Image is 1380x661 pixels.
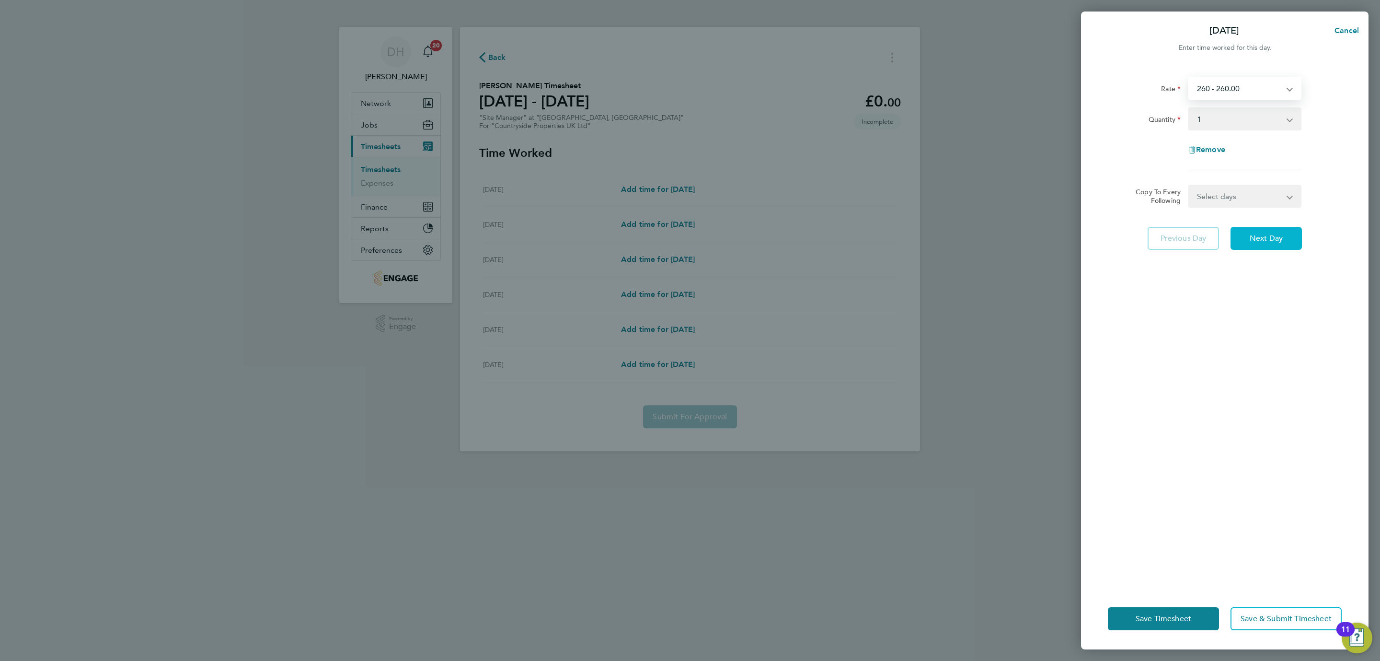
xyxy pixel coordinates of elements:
div: 11 [1341,629,1350,642]
button: Open Resource Center, 11 new notifications [1342,623,1372,653]
button: Next Day [1230,227,1302,250]
span: Next Day [1250,234,1283,243]
button: Save & Submit Timesheet [1230,607,1342,630]
span: Remove [1196,145,1225,154]
label: Quantity [1149,115,1181,127]
div: Enter time worked for this day. [1081,42,1368,54]
button: Cancel [1319,21,1368,40]
button: Remove [1188,146,1225,153]
label: Rate [1161,84,1181,96]
span: Cancel [1332,26,1359,35]
p: [DATE] [1209,24,1239,37]
span: Save & Submit Timesheet [1241,614,1332,624]
span: Save Timesheet [1136,614,1191,624]
label: Copy To Every Following [1128,188,1181,205]
button: Save Timesheet [1108,607,1219,630]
